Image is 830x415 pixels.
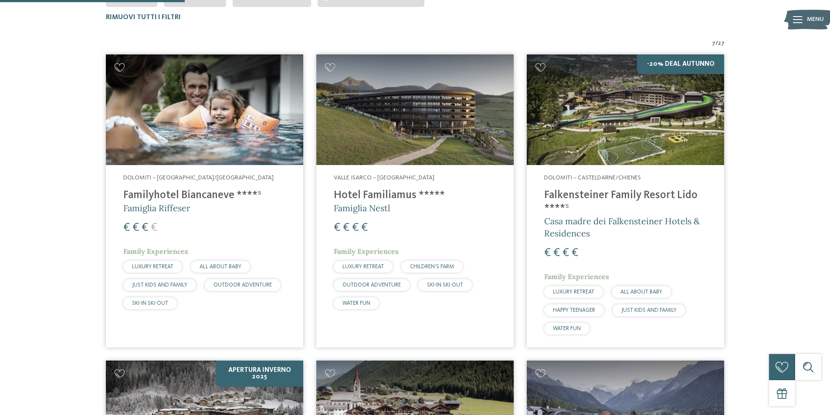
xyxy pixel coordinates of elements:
h4: Familyhotel Biancaneve ****ˢ [123,189,286,202]
span: € [553,247,560,259]
span: JUST KIDS AND FAMILY [621,307,677,313]
span: LUXURY RETREAT [132,264,173,270]
span: LUXURY RETREAT [342,264,384,270]
span: HAPPY TEENAGER [553,307,595,313]
span: € [343,222,349,233]
span: € [334,222,340,233]
span: € [132,222,139,233]
span: WATER FUN [553,326,581,331]
span: Family Experiences [334,247,399,256]
span: Famiglia Nestl [334,202,390,213]
span: € [562,247,569,259]
span: € [544,247,551,259]
span: Dolomiti – [GEOGRAPHIC_DATA]/[GEOGRAPHIC_DATA] [123,175,274,181]
span: Family Experiences [123,247,188,256]
span: Casa madre dei Falkensteiner Hotels & Residences [544,216,700,239]
span: OUTDOOR ADVENTURE [342,282,401,288]
a: Cercate un hotel per famiglie? Qui troverete solo i migliori! -20% Deal Autunno Dolomiti – Castel... [527,54,724,348]
img: Cercate un hotel per famiglie? Qui troverete solo i migliori! [527,54,724,165]
span: Dolomiti – Casteldarne/Chienes [544,175,641,181]
span: € [151,222,157,233]
span: € [572,247,578,259]
span: LUXURY RETREAT [553,289,594,295]
h4: Falkensteiner Family Resort Lido ****ˢ [544,189,707,215]
img: Cercate un hotel per famiglie? Qui troverete solo i migliori! [316,54,514,165]
span: € [361,222,368,233]
span: Rimuovi tutti i filtri [106,14,181,21]
span: 27 [718,39,725,48]
span: JUST KIDS AND FAMILY [132,282,187,288]
span: € [352,222,359,233]
a: Cercate un hotel per famiglie? Qui troverete solo i migliori! Dolomiti – [GEOGRAPHIC_DATA]/[GEOGR... [106,54,303,348]
span: WATER FUN [342,300,370,306]
span: Famiglia Riffeser [123,202,190,213]
span: 7 [712,39,715,48]
span: Valle Isarco – [GEOGRAPHIC_DATA] [334,175,434,181]
span: € [123,222,130,233]
span: Family Experiences [544,272,609,281]
span: € [142,222,148,233]
img: Cercate un hotel per famiglie? Qui troverete solo i migliori! [106,54,303,165]
span: CHILDREN’S FARM [410,264,454,270]
span: ALL ABOUT BABY [620,289,662,295]
span: SKI-IN SKI-OUT [427,282,463,288]
span: SKI-IN SKI-OUT [132,300,168,306]
span: ALL ABOUT BABY [200,264,241,270]
span: OUTDOOR ADVENTURE [213,282,272,288]
span: / [715,39,718,48]
a: Cercate un hotel per famiglie? Qui troverete solo i migliori! Valle Isarco – [GEOGRAPHIC_DATA] Ho... [316,54,514,348]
